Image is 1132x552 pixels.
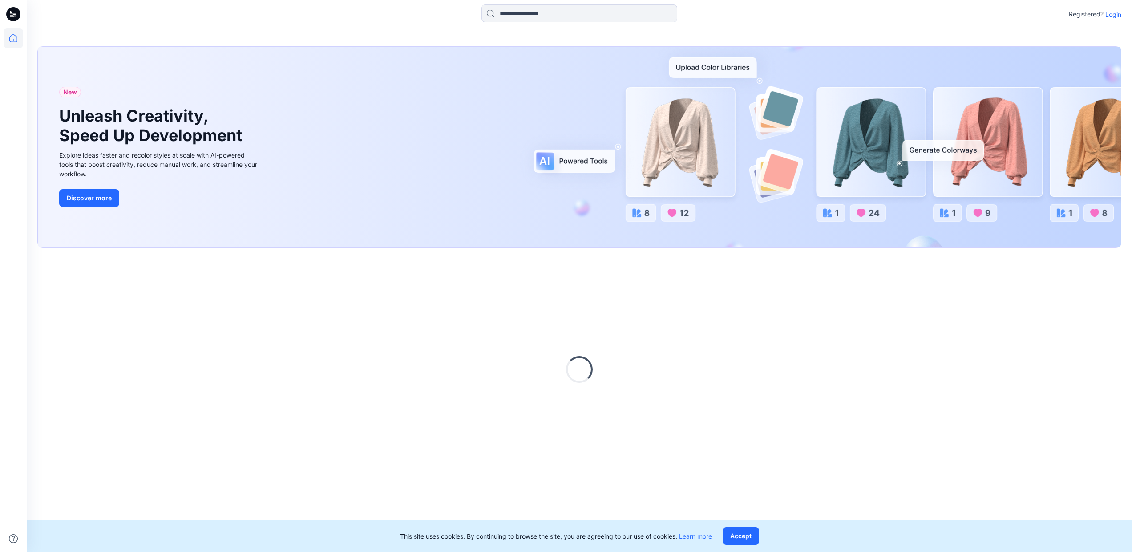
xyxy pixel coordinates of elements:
[63,87,77,97] span: New
[59,189,119,207] button: Discover more
[723,527,759,545] button: Accept
[1105,10,1121,19] p: Login
[59,106,246,145] h1: Unleash Creativity, Speed Up Development
[400,532,712,541] p: This site uses cookies. By continuing to browse the site, you are agreeing to our use of cookies.
[1069,9,1104,20] p: Registered?
[679,532,712,540] a: Learn more
[59,150,259,179] div: Explore ideas faster and recolor styles at scale with AI-powered tools that boost creativity, red...
[59,189,259,207] a: Discover more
